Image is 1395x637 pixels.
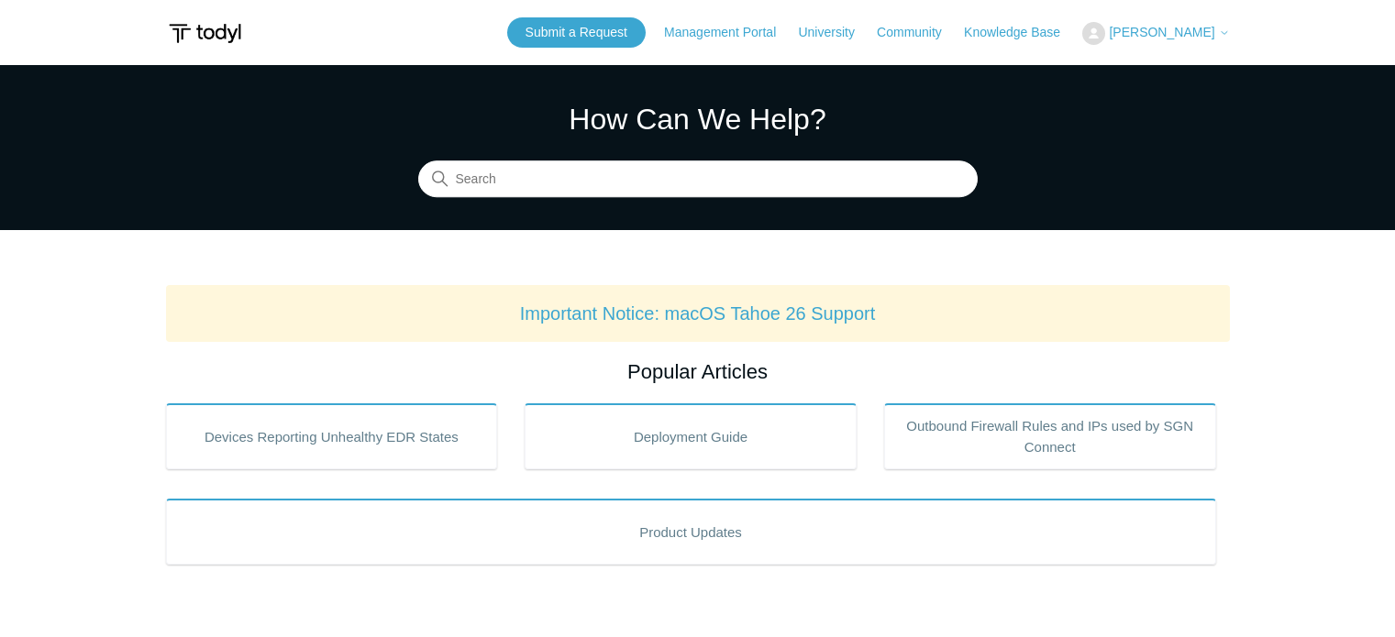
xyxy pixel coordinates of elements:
[964,23,1079,42] a: Knowledge Base
[1109,25,1214,39] span: [PERSON_NAME]
[166,357,1230,387] h2: Popular Articles
[166,16,244,50] img: Todyl Support Center Help Center home page
[418,97,978,141] h1: How Can We Help?
[418,161,978,198] input: Search
[1082,22,1229,45] button: [PERSON_NAME]
[664,23,794,42] a: Management Portal
[525,403,857,469] a: Deployment Guide
[798,23,872,42] a: University
[166,499,1216,565] a: Product Updates
[884,403,1216,469] a: Outbound Firewall Rules and IPs used by SGN Connect
[877,23,960,42] a: Community
[507,17,646,48] a: Submit a Request
[520,303,876,324] a: Important Notice: macOS Tahoe 26 Support
[166,403,498,469] a: Devices Reporting Unhealthy EDR States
